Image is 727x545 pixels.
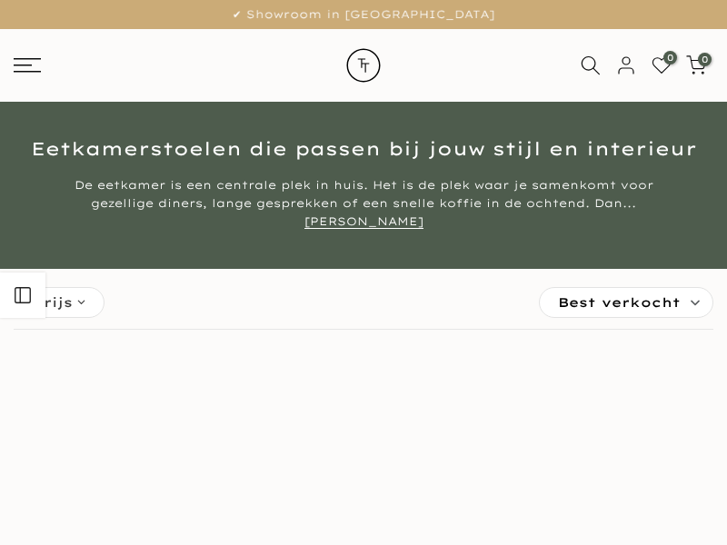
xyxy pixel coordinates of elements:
[23,176,704,231] div: De eetkamer is een centrale plek in huis. Het is de plek waar je samenkomt voor gezellige diners,...
[304,214,423,229] a: [PERSON_NAME]
[663,51,677,64] span: 0
[540,288,712,317] label: Sorteren:Best verkocht
[23,5,704,25] p: ✔ Showroom in [GEOGRAPHIC_DATA]
[14,140,713,158] h1: Eetkamerstoelen die passen bij jouw stijl en interieur
[686,55,706,75] a: 0
[558,288,681,317] span: Best verkocht
[698,53,712,66] span: 0
[332,29,395,102] img: trend-table
[652,55,672,75] a: 0
[33,292,73,312] span: Prijs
